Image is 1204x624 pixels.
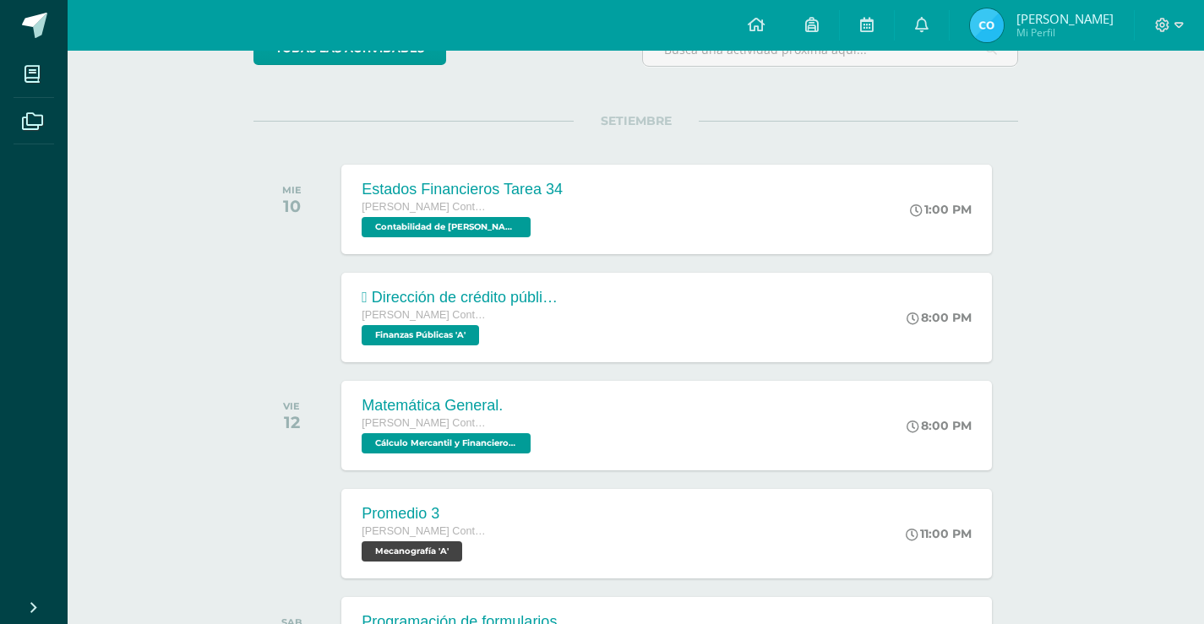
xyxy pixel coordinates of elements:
[362,397,535,415] div: Matemática General.
[362,505,488,523] div: Promedio 3
[283,412,300,432] div: 12
[362,433,531,453] span: Cálculo Mercantil y Financiero 'A'
[362,309,488,321] span: [PERSON_NAME] Contador con Orientación en Computación
[362,541,462,562] span: Mecanografía 'A'
[362,289,564,307] div:  Dirección de crédito público  Dirección de bienes del Estado.  Dirección de adquisiciones del...
[282,196,302,216] div: 10
[362,217,531,237] span: Contabilidad de Costos 'A'
[910,202,972,217] div: 1:00 PM
[362,417,488,429] span: [PERSON_NAME] Contador con Orientación en Computación
[362,325,479,345] span: Finanzas Públicas 'A'
[283,400,300,412] div: VIE
[282,184,302,196] div: MIE
[970,8,1004,42] img: 14d656eaa5600b9170fde739018ddda2.png
[362,181,563,198] div: Estados Financieros Tarea 34
[362,525,488,537] span: [PERSON_NAME] Contador con Orientación en Computación
[907,310,972,325] div: 8:00 PM
[362,201,488,213] span: [PERSON_NAME] Contador con Orientación en Computación
[574,113,699,128] span: SETIEMBRE
[907,418,972,433] div: 8:00 PM
[1016,10,1114,27] span: [PERSON_NAME]
[906,526,972,541] div: 11:00 PM
[1016,25,1114,40] span: Mi Perfil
